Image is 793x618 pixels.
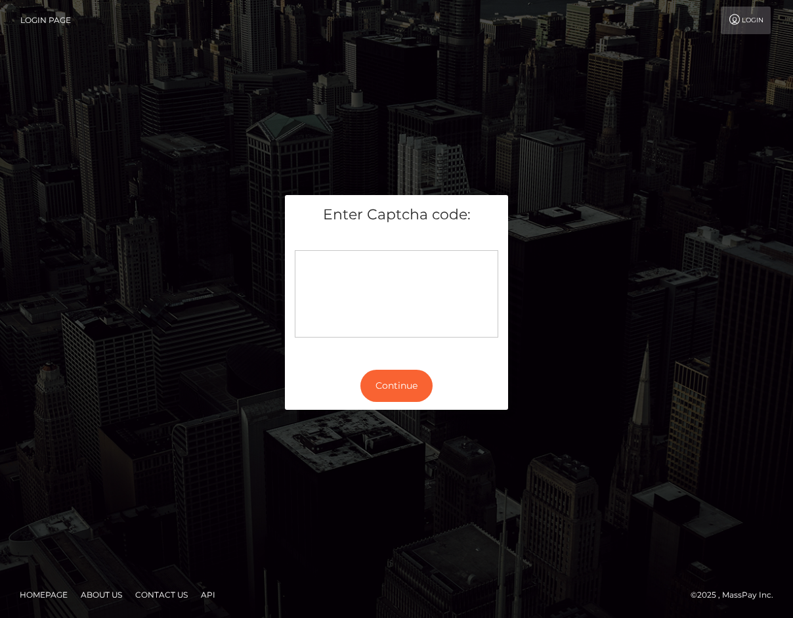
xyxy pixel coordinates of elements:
a: Login Page [20,7,71,34]
a: Homepage [14,585,73,605]
a: Contact Us [130,585,193,605]
h5: Enter Captcha code: [295,205,498,225]
div: Captcha widget loading... [295,250,498,338]
a: About Us [75,585,127,605]
button: Continue [360,370,433,402]
div: © 2025 , MassPay Inc. [691,588,783,602]
a: API [196,585,221,605]
a: Login [721,7,771,34]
